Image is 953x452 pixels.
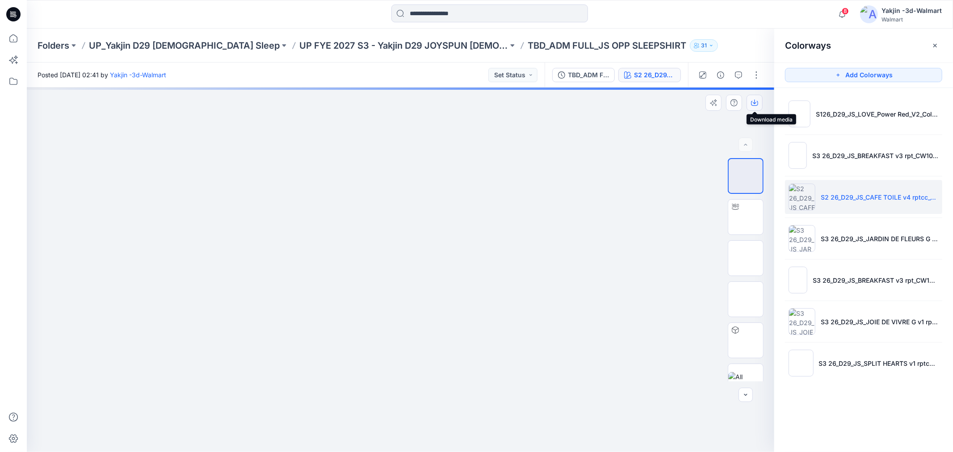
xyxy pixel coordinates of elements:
button: Add Colorways [785,68,942,82]
p: S3 26_D29_JS_BREAKFAST v3 rpt_CW10_WINTER WHITE_WM [812,151,939,160]
img: S3 26_D29_JS_JARDIN DE FLEURS G v2 rptcc_CW24_NAVY WATER_WM [789,225,815,252]
div: Yakjin -3d-Walmart [882,5,942,16]
button: 31 [690,39,718,52]
div: Walmart [882,16,942,23]
p: S3 26_D29_JS_JOIE DE VIVRE G v1 rpt_CW9_BLACK SOOT_WM [821,317,939,326]
p: 31 [701,41,707,50]
div: S2 26_D29_JS_CAFE TOILE v4 rptcc_CW7_WINTER WHITE_WM [634,70,675,80]
img: S3 26_D29_JS_JOIE DE VIVRE G v1 rpt_CW9_BLACK SOOT_WM [789,308,815,335]
button: Details [714,68,728,82]
p: S2 26_D29_JS_CAFE TOILE v4 rptcc_CW7_WINTER WHITE_WM [821,193,939,202]
button: S2 26_D29_JS_CAFE TOILE v4 rptcc_CW7_WINTER WHITE_WM [618,68,681,82]
a: Folders [38,39,69,52]
p: S3 26_D29_JS_JARDIN DE FLEURS G v2 rptcc_CW24_NAVY WATER_WM [821,234,939,243]
a: UP_Yakjin D29 [DEMOGRAPHIC_DATA] Sleep [89,39,280,52]
p: S3 26_D29_JS_BREAKFAST v3 rpt_CW14_NAVY WATER_WM [813,276,939,285]
a: Yakjin -3d-Walmart [110,71,166,79]
img: S3 26_D29_JS_BREAKFAST v3 rpt_CW14_NAVY WATER_WM [789,267,807,293]
img: S2 26_D29_JS_CAFE TOILE v4 rptcc_CW7_WINTER WHITE_WM [789,184,815,210]
img: All colorways [728,372,763,391]
p: TBD_ADM FULL_JS OPP SLEEPSHIRT [528,39,686,52]
p: S126_D29_JS_LOVE_Power Red_V2_Colorway 1_YJ [816,109,939,119]
img: S3 26_D29_JS_BREAKFAST v3 rpt_CW10_WINTER WHITE_WM [789,142,807,169]
img: S3 26_D29_JS_SPLIT HEARTS v1 rptcc_WM [789,350,814,377]
h2: Colorways [785,40,831,51]
img: avatar [860,5,878,23]
a: UP FYE 2027 S3 - Yakjin D29 JOYSPUN [DEMOGRAPHIC_DATA] Sleepwear [299,39,508,52]
p: S3 26_D29_JS_SPLIT HEARTS v1 rptcc_WM [819,359,939,368]
span: 8 [842,8,849,15]
div: TBD_ADM FULL_JS OPP SLEEPSHIRT [568,70,609,80]
button: TBD_ADM FULL_JS OPP SLEEPSHIRT [552,68,615,82]
img: S126_D29_JS_LOVE_Power Red_V2_Colorway 1_YJ [789,100,810,127]
span: Posted [DATE] 02:41 by [38,70,166,80]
